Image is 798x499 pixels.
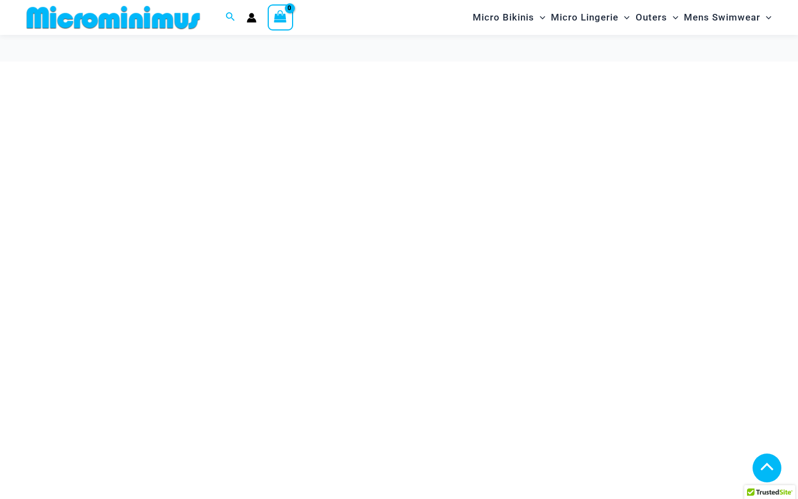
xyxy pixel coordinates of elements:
[636,3,667,32] span: Outers
[667,3,678,32] span: Menu Toggle
[760,3,771,32] span: Menu Toggle
[618,3,630,32] span: Menu Toggle
[548,3,632,32] a: Micro LingerieMenu ToggleMenu Toggle
[226,11,236,24] a: Search icon link
[534,3,545,32] span: Menu Toggle
[468,2,776,33] nav: Site Navigation
[681,3,774,32] a: Mens SwimwearMenu ToggleMenu Toggle
[551,3,618,32] span: Micro Lingerie
[633,3,681,32] a: OutersMenu ToggleMenu Toggle
[684,3,760,32] span: Mens Swimwear
[268,4,293,30] a: View Shopping Cart, empty
[247,13,257,23] a: Account icon link
[470,3,548,32] a: Micro BikinisMenu ToggleMenu Toggle
[473,3,534,32] span: Micro Bikinis
[22,5,204,30] img: MM SHOP LOGO FLAT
